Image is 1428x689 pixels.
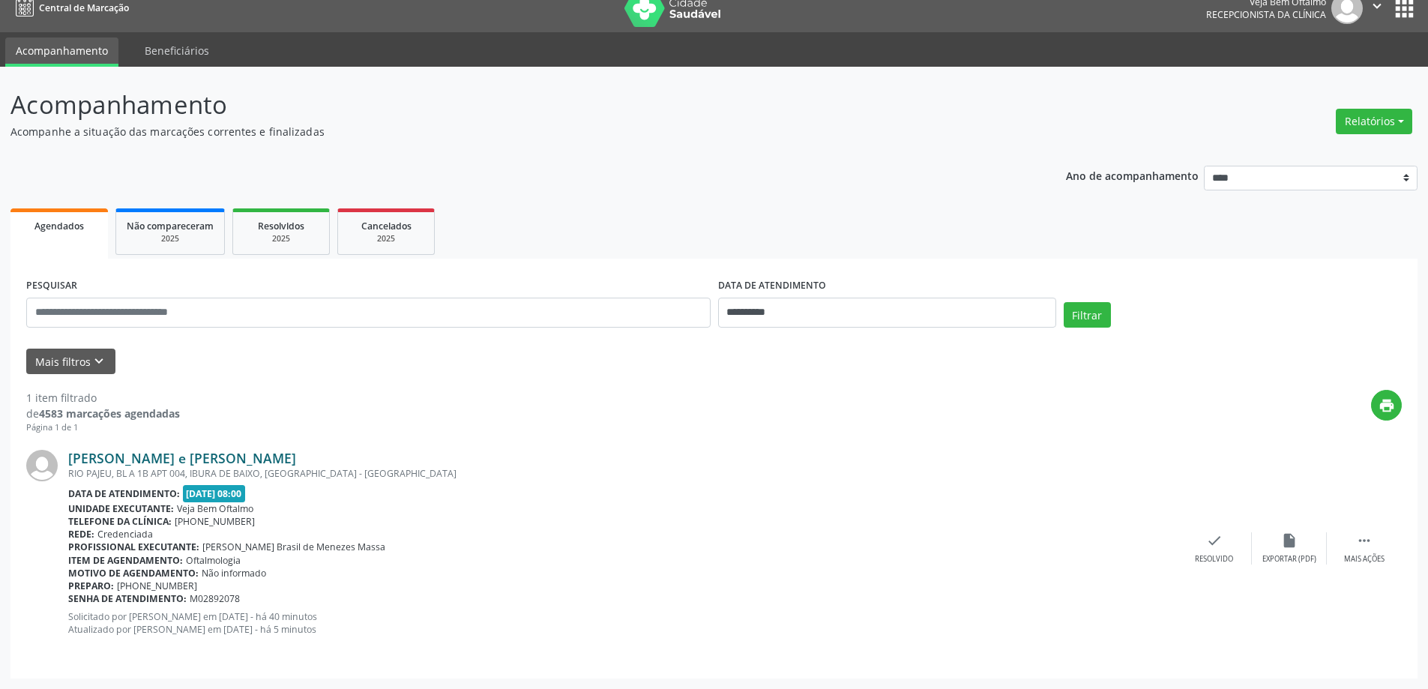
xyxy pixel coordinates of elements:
span: Veja Bem Oftalmo [177,502,253,515]
span: [PHONE_NUMBER] [175,515,255,528]
b: Motivo de agendamento: [68,567,199,580]
b: Senha de atendimento: [68,592,187,605]
a: Acompanhamento [5,37,118,67]
span: [PHONE_NUMBER] [117,580,197,592]
span: Não informado [202,567,266,580]
span: Central de Marcação [39,1,129,14]
div: 2025 [244,233,319,244]
a: Beneficiários [134,37,220,64]
strong: 4583 marcações agendadas [39,406,180,421]
div: 2025 [127,233,214,244]
span: Cancelados [361,220,412,232]
b: Unidade executante: [68,502,174,515]
b: Telefone da clínica: [68,515,172,528]
button: Mais filtroskeyboard_arrow_down [26,349,115,375]
i: print [1379,397,1395,414]
span: Oftalmologia [186,554,241,567]
p: Solicitado por [PERSON_NAME] em [DATE] - há 40 minutos Atualizado por [PERSON_NAME] em [DATE] - h... [68,610,1177,636]
p: Acompanhe a situação das marcações correntes e finalizadas [10,124,995,139]
span: Resolvidos [258,220,304,232]
span: Agendados [34,220,84,232]
b: Data de atendimento: [68,487,180,500]
div: 2025 [349,233,424,244]
img: img [26,450,58,481]
p: Acompanhamento [10,86,995,124]
span: M02892078 [190,592,240,605]
button: print [1371,390,1402,421]
b: Profissional executante: [68,541,199,553]
span: [PERSON_NAME] Brasil de Menezes Massa [202,541,385,553]
p: Ano de acompanhamento [1066,166,1199,184]
b: Rede: [68,528,94,541]
div: 1 item filtrado [26,390,180,406]
span: Não compareceram [127,220,214,232]
b: Preparo: [68,580,114,592]
a: [PERSON_NAME] e [PERSON_NAME] [68,450,296,466]
i: insert_drive_file [1281,532,1298,549]
span: Credenciada [97,528,153,541]
span: [DATE] 08:00 [183,485,246,502]
div: de [26,406,180,421]
button: Relatórios [1336,109,1412,134]
div: Página 1 de 1 [26,421,180,434]
b: Item de agendamento: [68,554,183,567]
span: Recepcionista da clínica [1206,8,1326,21]
i: keyboard_arrow_down [91,353,107,370]
i:  [1356,532,1373,549]
div: Exportar (PDF) [1262,554,1316,565]
i: check [1206,532,1223,549]
label: DATA DE ATENDIMENTO [718,274,826,298]
button: Filtrar [1064,302,1111,328]
div: RIO PAJEU, BL A 1B APT 004, IBURA DE BAIXO, [GEOGRAPHIC_DATA] - [GEOGRAPHIC_DATA] [68,467,1177,480]
div: Mais ações [1344,554,1385,565]
div: Resolvido [1195,554,1233,565]
label: PESQUISAR [26,274,77,298]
